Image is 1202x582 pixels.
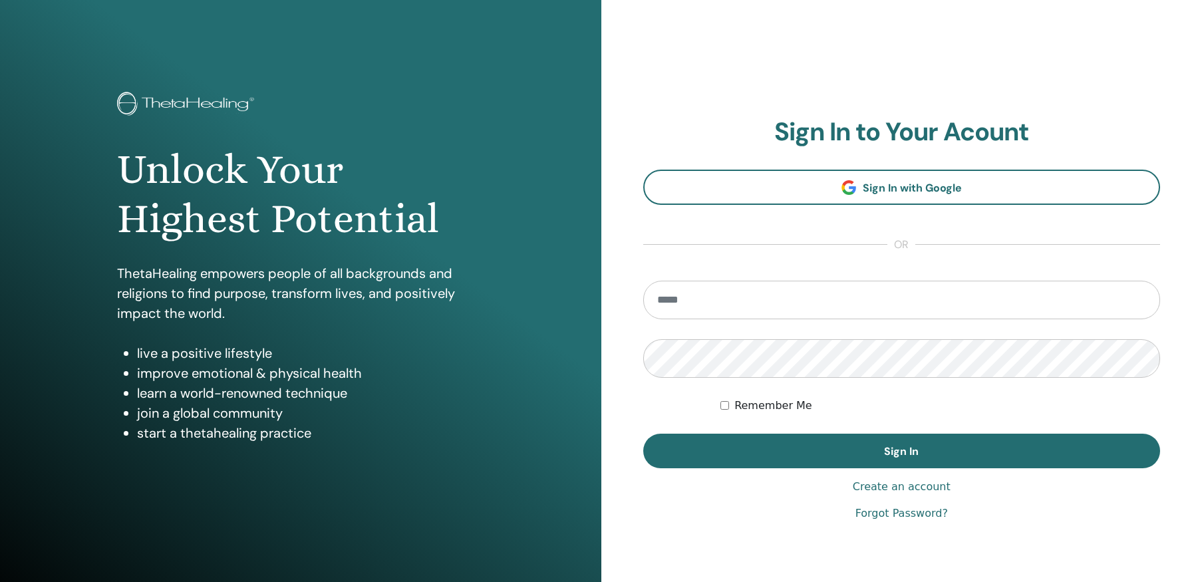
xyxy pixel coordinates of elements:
li: improve emotional & physical health [137,363,484,383]
li: join a global community [137,403,484,423]
button: Sign In [643,434,1161,468]
a: Create an account [853,479,951,495]
li: start a thetahealing practice [137,423,484,443]
span: or [887,237,915,253]
a: Sign In with Google [643,170,1161,205]
span: Sign In [884,444,919,458]
label: Remember Me [734,398,812,414]
div: Keep me authenticated indefinitely or until I manually logout [720,398,1160,414]
span: Sign In with Google [863,181,962,195]
p: ThetaHealing empowers people of all backgrounds and religions to find purpose, transform lives, a... [117,263,484,323]
li: live a positive lifestyle [137,343,484,363]
a: Forgot Password? [855,506,948,521]
li: learn a world-renowned technique [137,383,484,403]
h1: Unlock Your Highest Potential [117,145,484,244]
h2: Sign In to Your Acount [643,117,1161,148]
